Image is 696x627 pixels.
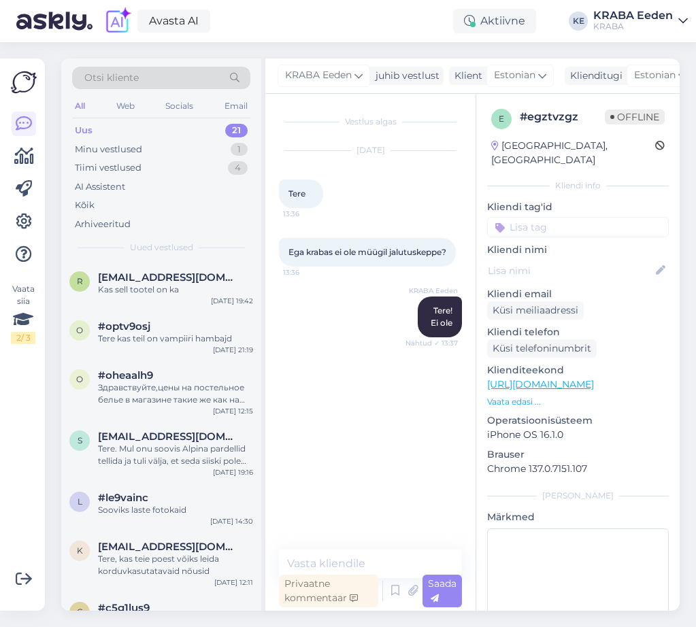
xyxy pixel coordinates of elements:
span: #le9vainc [98,492,148,504]
div: KRABA [593,21,673,32]
span: k [77,545,83,556]
div: [DATE] 19:42 [211,296,253,306]
span: Estonian [634,68,676,83]
span: o [76,374,83,384]
div: KRABA Eeden [593,10,673,21]
span: Tere! Ei ole [431,305,452,328]
img: explore-ai [103,7,132,35]
span: Riinasiimuste@gmail.com [98,271,239,284]
span: #oheaalh9 [98,369,153,382]
span: Tere [288,188,305,199]
div: Aktiivne [453,9,536,33]
p: Vaata edasi ... [487,396,669,408]
p: Operatsioonisüsteem [487,413,669,428]
div: All [72,97,88,115]
input: Lisa nimi [488,263,653,278]
div: [DATE] 21:19 [213,345,253,355]
div: [DATE] 12:11 [214,577,253,588]
span: Offline [605,109,665,124]
div: Tiimi vestlused [75,161,142,175]
div: Klienditugi [565,69,623,83]
p: Kliendi tag'id [487,200,669,214]
span: 13:36 [283,267,334,277]
span: R [77,276,83,286]
a: Avasta AI [137,10,210,33]
div: Kõik [75,199,95,212]
p: Brauser [487,447,669,462]
span: #optv9osj [98,320,150,333]
p: Klienditeekond [487,363,669,377]
div: Küsi meiliaadressi [487,301,584,320]
span: Uued vestlused [130,241,193,254]
div: [DATE] 12:15 [213,406,253,416]
div: KE [569,12,588,31]
div: 1 [231,143,248,156]
div: Kliendi info [487,180,669,192]
div: [DATE] 14:30 [210,516,253,526]
div: Klient [449,69,482,83]
span: S [78,435,82,445]
span: Saada [428,577,457,604]
span: KRABA Eeden [285,68,352,83]
span: Stevelimeribel@gmail.com [98,430,239,443]
p: Kliendi email [487,287,669,301]
span: Estonian [494,68,535,83]
a: KRABA EedenKRABA [593,10,688,32]
span: kellyvahtramae@gmail.com [98,541,239,553]
div: Vestlus algas [279,116,462,128]
div: Minu vestlused [75,143,142,156]
div: Kas sell tootel on ka [98,284,253,296]
span: KRABA Eeden [407,286,458,296]
p: Chrome 137.0.7151.107 [487,462,669,476]
div: Email [222,97,250,115]
div: 4 [228,161,248,175]
div: Uus [75,124,93,137]
div: Socials [163,97,196,115]
div: Privaatne kommentaar [279,575,378,607]
span: e [499,114,504,124]
span: Nähtud ✓ 13:37 [405,338,458,348]
span: l [78,496,82,507]
div: Tere, kas teie poest võiks leida korduvkasutatavaid nõusid [98,553,253,577]
span: Otsi kliente [84,71,139,85]
div: AI Assistent [75,180,125,194]
p: Kliendi telefon [487,325,669,339]
p: Märkmed [487,510,669,524]
span: c [77,607,83,617]
span: o [76,325,83,335]
div: Web [114,97,137,115]
div: Tere kas teil on vampiiri hambajd [98,333,253,345]
div: Küsi telefoninumbrit [487,339,597,358]
input: Lisa tag [487,217,669,237]
a: [URL][DOMAIN_NAME] [487,378,594,390]
img: Askly Logo [11,69,37,95]
p: Kliendi nimi [487,243,669,257]
div: [DATE] 19:16 [213,467,253,477]
div: Vaata siia [11,283,35,344]
span: Ega krabas ei ole müügil jalutuskeppe? [288,247,446,257]
p: iPhone OS 16.1.0 [487,428,669,442]
div: [PERSON_NAME] [487,490,669,502]
div: Arhiveeritud [75,218,131,231]
div: Здравствуйте,цены на постельное белье в магазине такие же как на сайте,или скидки действуют тольк... [98,382,253,406]
div: 2 / 3 [11,332,35,344]
div: [GEOGRAPHIC_DATA], [GEOGRAPHIC_DATA] [491,139,655,167]
div: # egztvzgz [520,109,605,125]
div: juhib vestlust [370,69,440,83]
div: Tere. Mul onu soovis Alpina pardellid tellida ja tuli välja, et seda siiski pole laos ja lubati r... [98,443,253,467]
div: [DATE] [279,144,462,156]
div: 21 [225,124,248,137]
span: 13:36 [283,209,334,219]
div: Sooviks laste fotokaid [98,504,253,516]
span: #c5g1lus9 [98,602,150,614]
